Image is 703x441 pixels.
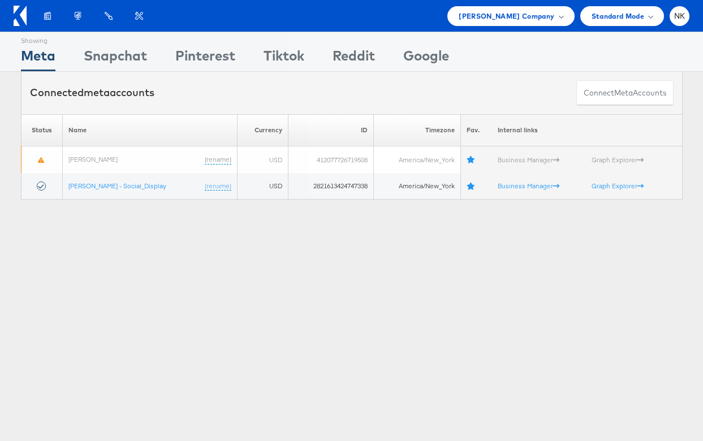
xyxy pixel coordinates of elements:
div: Meta [21,46,55,71]
div: Reddit [333,46,375,71]
span: meta [614,88,633,98]
span: meta [84,86,110,99]
td: USD [238,173,288,200]
th: Currency [238,114,288,146]
span: NK [674,12,685,20]
a: Business Manager [498,181,559,190]
th: Status [21,114,62,146]
a: Graph Explorer [592,155,644,164]
div: Pinterest [175,46,235,71]
div: Tiktok [264,46,304,71]
td: USD [238,146,288,173]
td: 2821613424747338 [288,173,373,200]
div: Showing [21,32,55,46]
td: America/New_York [373,146,460,173]
td: America/New_York [373,173,460,200]
span: [PERSON_NAME] Company [459,10,554,22]
td: 412077726719508 [288,146,373,173]
div: Google [403,46,449,71]
a: [PERSON_NAME] - Social_Display [68,181,166,190]
button: ConnectmetaAccounts [576,80,674,106]
div: Connected accounts [30,85,154,100]
a: [PERSON_NAME] [68,155,118,163]
a: (rename) [205,181,231,191]
span: Standard Mode [592,10,644,22]
th: Name [62,114,238,146]
a: Business Manager [498,155,559,164]
th: Timezone [373,114,460,146]
th: ID [288,114,373,146]
a: Graph Explorer [592,181,644,190]
a: (rename) [205,155,231,165]
div: Snapchat [84,46,147,71]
